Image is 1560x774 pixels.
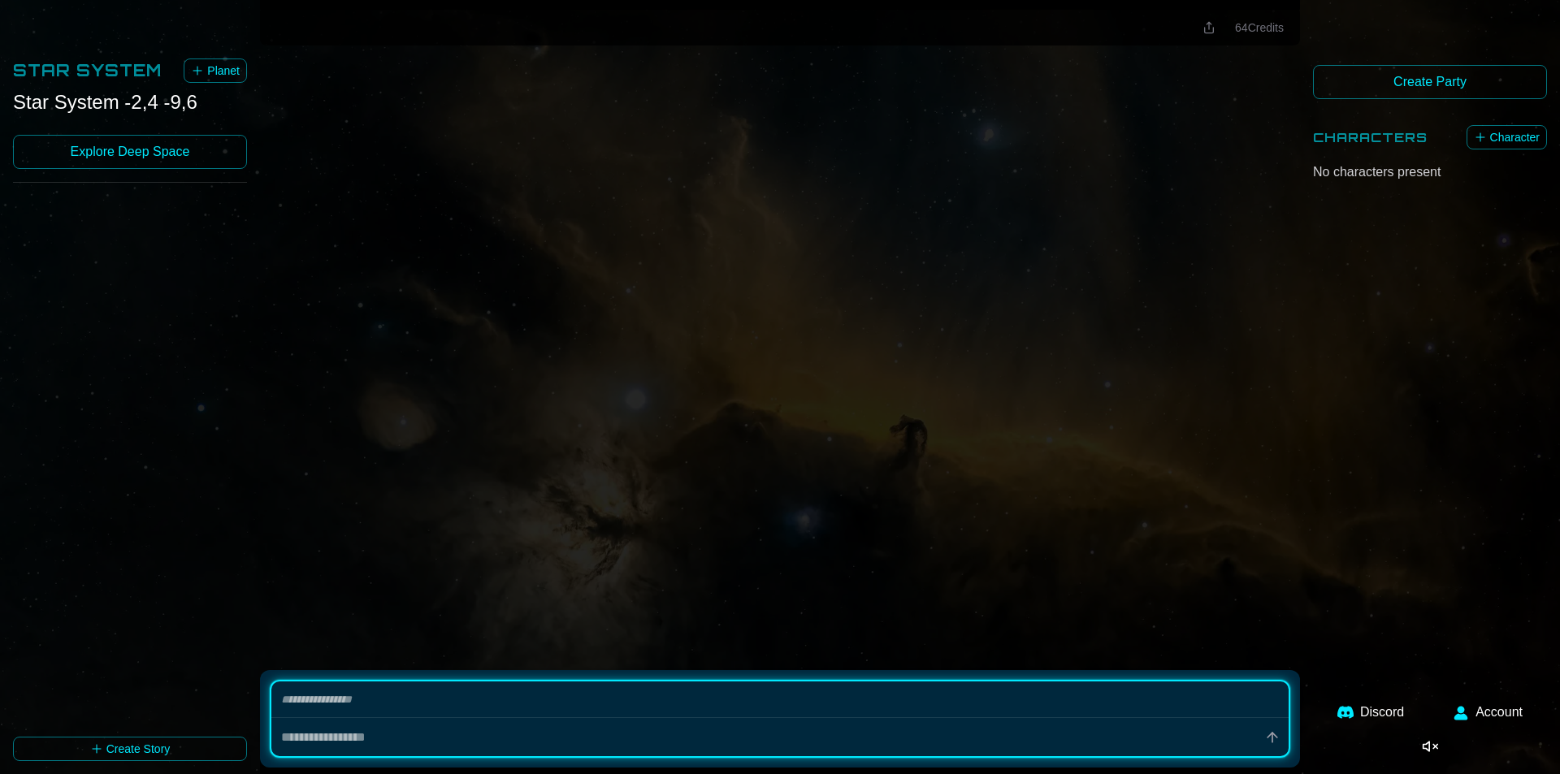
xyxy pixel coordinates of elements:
[184,58,247,83] button: Planet
[1313,65,1547,99] button: Create Party
[1228,16,1290,39] button: 64Credits
[1409,732,1451,761] button: Enable music
[1337,704,1354,720] img: Discord
[1453,704,1469,720] img: User
[1328,693,1414,732] a: Discord
[13,59,162,82] h2: Star System
[1313,128,1428,147] h2: Characters
[1196,18,1222,37] button: Share this location
[1313,162,1547,182] div: No characters present
[13,89,247,115] div: Star System -2,4 -9,6
[13,135,247,169] a: Explore Deep Space
[13,737,247,761] button: Create Story
[1443,693,1532,732] button: Account
[1235,21,1284,34] span: 64 Credits
[1467,125,1547,149] button: Character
